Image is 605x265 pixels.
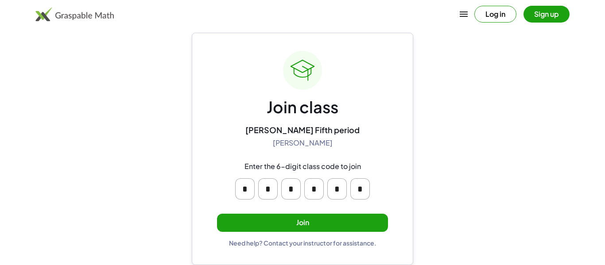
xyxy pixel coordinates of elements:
div: Join class [267,97,338,118]
input: Please enter OTP character 1 [235,178,255,200]
input: Please enter OTP character 2 [258,178,278,200]
div: [PERSON_NAME] [273,138,333,148]
div: [PERSON_NAME] Fifth period [245,125,360,135]
div: Enter the 6-digit class code to join [244,162,361,171]
button: Log in [474,6,516,23]
button: Join [217,214,388,232]
input: Please enter OTP character 3 [281,178,301,200]
input: Please enter OTP character 5 [327,178,347,200]
input: Please enter OTP character 6 [350,178,370,200]
input: Please enter OTP character 4 [304,178,324,200]
button: Sign up [524,6,570,23]
div: Need help? Contact your instructor for assistance. [229,239,376,247]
